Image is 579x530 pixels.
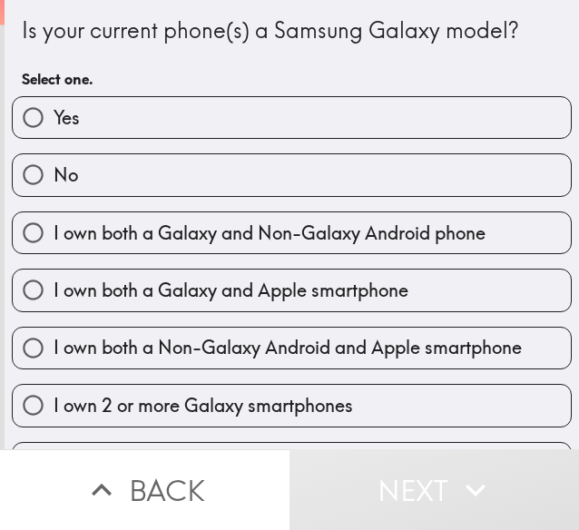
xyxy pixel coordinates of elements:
[54,221,486,246] span: I own both a Galaxy and Non-Galaxy Android phone
[22,15,562,46] div: Is your current phone(s) a Samsung Galaxy model?
[13,212,571,253] button: I own both a Galaxy and Non-Galaxy Android phone
[54,278,408,303] span: I own both a Galaxy and Apple smartphone
[54,335,522,360] span: I own both a Non-Galaxy Android and Apple smartphone
[54,105,80,131] span: Yes
[13,154,571,195] button: No
[289,449,579,530] button: Next
[13,328,571,368] button: I own both a Non-Galaxy Android and Apple smartphone
[13,270,571,310] button: I own both a Galaxy and Apple smartphone
[22,69,562,89] h6: Select one.
[54,393,353,418] span: I own 2 or more Galaxy smartphones
[54,162,78,188] span: No
[13,385,571,426] button: I own 2 or more Galaxy smartphones
[13,97,571,138] button: Yes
